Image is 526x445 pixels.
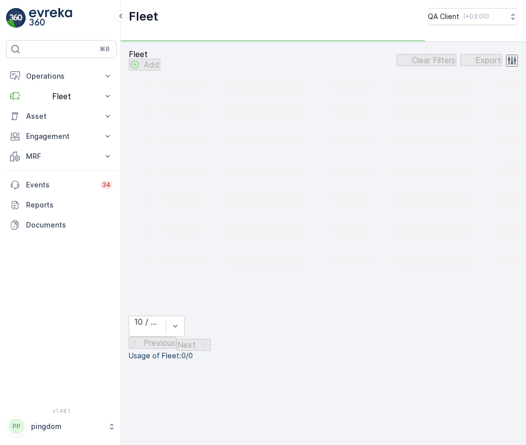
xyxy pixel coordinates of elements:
p: Export [475,56,501,65]
button: QA Client(+03:00) [428,8,518,25]
p: Operations [26,71,97,81]
p: Asset [26,111,97,121]
div: 10 / Page [134,317,161,326]
p: Clear Filters [412,56,455,65]
a: Reports [6,195,117,215]
p: MRF [26,151,97,161]
p: Reports [26,200,113,210]
a: Documents [6,215,117,235]
p: Add [144,60,159,69]
p: 34 [102,181,111,189]
button: PPpingdom [6,416,117,437]
p: Events [26,180,94,190]
img: logo [6,8,26,28]
button: Operations [6,66,117,86]
button: Export [460,54,502,66]
p: QA Client [428,12,459,22]
button: Fleet [6,86,117,106]
button: Clear Filters [397,54,456,66]
p: Fleet [26,92,97,101]
button: Add [129,59,160,71]
p: Documents [26,220,113,230]
a: Events34 [6,175,117,195]
button: Next [176,339,211,351]
p: Next [177,340,196,349]
img: logo_light-DOdMpM7g.png [29,8,72,28]
p: Fleet [129,50,160,59]
p: Fleet [129,9,158,25]
button: Engagement [6,126,117,146]
p: Usage of Fleet : 0/0 [129,351,518,361]
p: ( +03:00 ) [463,13,489,21]
button: Previous [129,337,176,349]
div: PP [9,418,25,434]
p: Previous [144,338,175,347]
p: Engagement [26,131,97,141]
button: MRF [6,146,117,166]
p: pingdom [31,421,103,431]
p: ⌘B [100,45,110,53]
span: v 1.48.1 [6,408,117,414]
button: Asset [6,106,117,126]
